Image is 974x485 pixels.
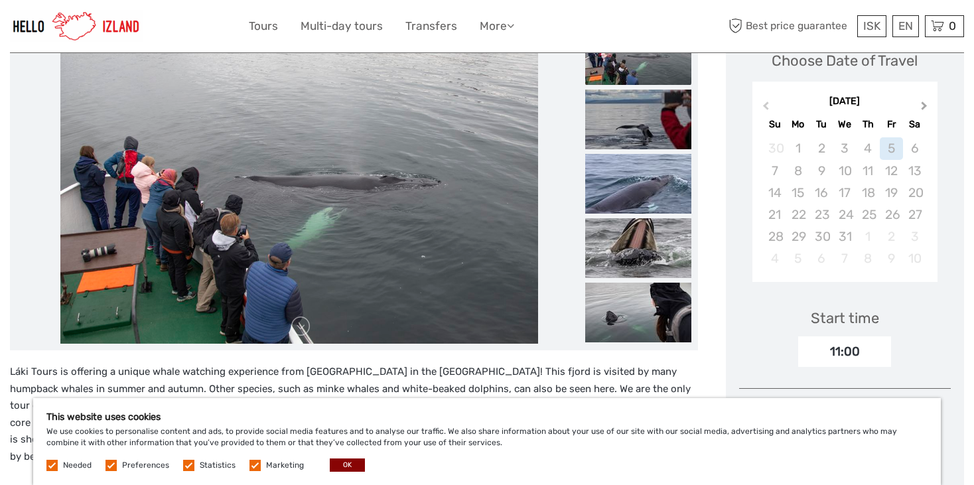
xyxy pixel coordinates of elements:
div: We use cookies to personalise content and ads, to provide social media features and to analyse ou... [33,398,941,485]
div: Not available Friday, December 26th, 2025 [880,204,903,226]
img: c739e4aa84314271b72d6b8710600d21_slider_thumbnail.jpeg [585,25,691,85]
label: Preferences [122,460,169,471]
span: ISK [863,19,880,33]
div: Tu [809,115,833,133]
img: 1270-cead85dc-23af-4572-be81-b346f9cd5751_logo_small.jpg [10,10,143,42]
div: month 2025-12 [756,137,934,269]
div: Not available Wednesday, December 31st, 2025 [833,226,857,247]
div: Not available Thursday, December 25th, 2025 [857,204,880,226]
div: Not available Tuesday, December 9th, 2025 [809,160,833,182]
div: Sa [903,115,926,133]
button: Open LiveChat chat widget [153,21,169,36]
div: Not available Tuesday, December 23rd, 2025 [809,204,833,226]
div: Not available Friday, January 2nd, 2026 [880,226,903,247]
div: Not available Tuesday, December 30th, 2025 [809,226,833,247]
div: Not available Thursday, December 18th, 2025 [857,182,880,204]
div: Not available Saturday, December 6th, 2025 [903,137,926,159]
div: Not available Friday, December 19th, 2025 [880,182,903,204]
label: Statistics [200,460,236,471]
a: More [480,17,514,36]
div: Not available Friday, December 5th, 2025 [880,137,903,159]
div: Not available Sunday, December 21st, 2025 [763,204,786,226]
div: 11:00 [798,336,891,367]
div: Not available Tuesday, December 2nd, 2025 [809,137,833,159]
button: Next Month [915,98,936,119]
div: Not available Sunday, December 14th, 2025 [763,182,786,204]
div: Not available Monday, December 15th, 2025 [786,182,809,204]
img: 16950bda4dd44b06b344e648b76b38b8_slider_thumbnail.jpeg [585,218,691,278]
div: Not available Thursday, January 8th, 2026 [857,247,880,269]
a: Transfers [405,17,457,36]
div: Not available Wednesday, January 7th, 2026 [833,247,857,269]
div: Not available Saturday, December 13th, 2025 [903,160,926,182]
img: 73f790a32f3b4249ad1c6cdde1dc30ee_slider_thumbnail.jpeg [585,283,691,342]
div: Not available Monday, December 29th, 2025 [786,226,809,247]
label: Marketing [266,460,304,471]
div: Not available Wednesday, December 24th, 2025 [833,204,857,226]
div: Not available Monday, December 22nd, 2025 [786,204,809,226]
div: We [833,115,857,133]
span: 0 [947,19,958,33]
div: Not available Monday, December 1st, 2025 [786,137,809,159]
div: Not available Wednesday, December 3rd, 2025 [833,137,857,159]
div: Not available Saturday, December 27th, 2025 [903,204,926,226]
div: Not available Sunday, November 30th, 2025 [763,137,786,159]
label: Needed [63,460,92,471]
div: Mo [786,115,809,133]
div: Not available Wednesday, December 10th, 2025 [833,160,857,182]
div: Not available Tuesday, December 16th, 2025 [809,182,833,204]
p: We're away right now. Please check back later! [19,23,150,34]
div: Not available Friday, December 12th, 2025 [880,160,903,182]
div: [DATE] [752,95,938,109]
div: Not available Sunday, December 28th, 2025 [763,226,786,247]
div: Not available Sunday, December 7th, 2025 [763,160,786,182]
button: OK [330,458,365,472]
div: Not available Thursday, December 4th, 2025 [857,137,880,159]
a: Multi-day tours [301,17,383,36]
button: Previous Month [754,98,775,119]
img: c739e4aa84314271b72d6b8710600d21_main_slider.jpeg [60,25,538,344]
div: Not available Monday, January 5th, 2026 [786,247,809,269]
div: Not available Thursday, December 11th, 2025 [857,160,880,182]
div: Not available Wednesday, December 17th, 2025 [833,182,857,204]
div: Not available Tuesday, January 6th, 2026 [809,247,833,269]
div: Not available Thursday, January 1st, 2026 [857,226,880,247]
div: Not available Saturday, December 20th, 2025 [903,182,926,204]
img: 20cfdde6dabf49018d2b1216b0114425_slider_thumbnail.jpeg [585,154,691,214]
div: Start time [811,308,879,328]
div: Th [857,115,880,133]
div: Not available Saturday, January 10th, 2026 [903,247,926,269]
div: Not available Saturday, January 3rd, 2026 [903,226,926,247]
div: Not available Monday, December 8th, 2025 [786,160,809,182]
div: Fr [880,115,903,133]
span: Best price guarantee [726,15,855,37]
div: EN [892,15,919,37]
h5: This website uses cookies [46,411,928,423]
a: Tours [249,17,278,36]
p: Láki Tours is offering a unique whale watching experience from [GEOGRAPHIC_DATA] in the [GEOGRAPH... [10,364,698,465]
div: Choose Date of Travel [772,50,918,71]
div: Not available Sunday, January 4th, 2026 [763,247,786,269]
div: Not available Friday, January 9th, 2026 [880,247,903,269]
div: Su [763,115,786,133]
img: 6a60c8fd6e0b4964b85bbc3a458fbb38_slider_thumbnail.jpeg [585,90,691,149]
